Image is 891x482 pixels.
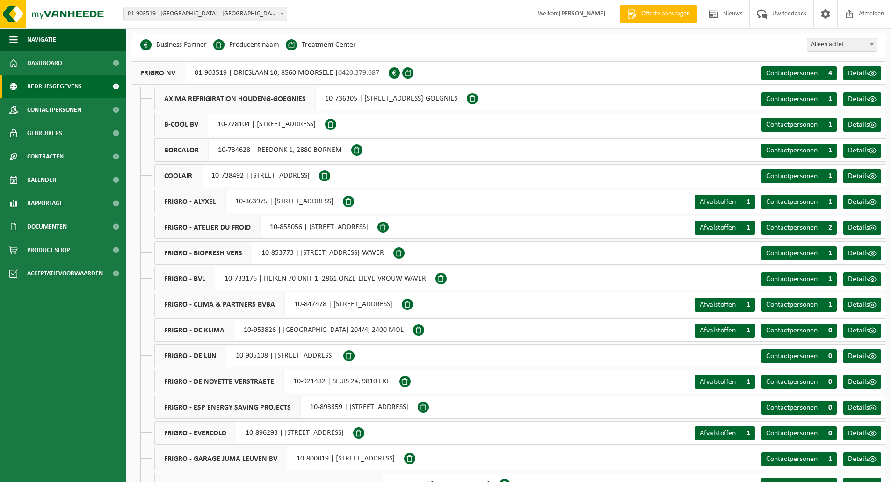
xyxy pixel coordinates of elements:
[761,169,837,183] a: Contactpersonen 1
[823,324,837,338] span: 0
[741,221,755,235] span: 1
[848,327,869,334] span: Details
[155,190,226,213] span: FRIGRO - ALYXEL
[559,10,606,17] strong: [PERSON_NAME]
[843,324,881,338] a: Details
[695,221,755,235] a: Afvalstoffen 1
[27,192,63,215] span: Rapportage
[766,121,818,129] span: Contactpersonen
[843,92,881,106] a: Details
[761,118,837,132] a: Contactpersonen 1
[843,375,881,389] a: Details
[766,173,818,180] span: Contactpersonen
[848,70,869,77] span: Details
[741,324,755,338] span: 1
[154,447,404,470] div: 10-800019 | [STREET_ADDRESS]
[823,298,837,312] span: 1
[766,147,818,154] span: Contactpersonen
[695,298,755,312] a: Afvalstoffen 1
[848,250,869,257] span: Details
[761,426,837,440] a: Contactpersonen 0
[27,215,67,238] span: Documenten
[761,298,837,312] a: Contactpersonen 1
[155,319,234,341] span: FRIGRO - DC KLIMA
[27,51,62,75] span: Dashboard
[823,195,837,209] span: 1
[124,7,287,21] span: 01-903519 - FRIGRO NV - MOORSELE
[154,113,325,136] div: 10-778104 | [STREET_ADDRESS]
[843,221,881,235] a: Details
[823,452,837,466] span: 1
[823,66,837,80] span: 4
[154,216,377,239] div: 10-855056 | [STREET_ADDRESS]
[766,224,818,231] span: Contactpersonen
[843,169,881,183] a: Details
[766,404,818,411] span: Contactpersonen
[848,353,869,360] span: Details
[848,455,869,463] span: Details
[154,318,413,342] div: 10-953826 | [GEOGRAPHIC_DATA] 204/4, 2400 MOL
[338,69,379,77] span: 0420.379.687
[807,38,877,52] span: Alleen actief
[700,301,736,309] span: Afvalstoffen
[848,430,869,437] span: Details
[766,353,818,360] span: Contactpersonen
[155,293,285,316] span: FRIGRO - CLIMA & PARTNERS BVBA
[761,195,837,209] a: Contactpersonen 1
[843,349,881,363] a: Details
[843,401,881,415] a: Details
[823,349,837,363] span: 0
[848,95,869,103] span: Details
[823,221,837,235] span: 2
[843,144,881,158] a: Details
[823,144,837,158] span: 1
[848,147,869,154] span: Details
[27,98,81,122] span: Contactpersonen
[741,426,755,440] span: 1
[843,272,881,286] a: Details
[761,272,837,286] a: Contactpersonen 1
[766,198,818,206] span: Contactpersonen
[766,430,818,437] span: Contactpersonen
[843,246,881,260] a: Details
[155,242,252,264] span: FRIGRO - BIOFRESH VERS
[700,198,736,206] span: Afvalstoffen
[154,241,393,265] div: 10-853773 | [STREET_ADDRESS]-WAVER
[700,224,736,231] span: Afvalstoffen
[123,7,287,21] span: 01-903519 - FRIGRO NV - MOORSELE
[140,38,207,52] li: Business Partner
[823,375,837,389] span: 0
[27,28,56,51] span: Navigatie
[823,246,837,260] span: 1
[807,38,877,51] span: Alleen actief
[155,345,226,367] span: FRIGRO - DE LIJN
[766,250,818,257] span: Contactpersonen
[843,195,881,209] a: Details
[213,38,279,52] li: Producent naam
[700,378,736,386] span: Afvalstoffen
[843,452,881,466] a: Details
[155,216,261,238] span: FRIGRO - ATELIER DU FROID
[155,165,202,187] span: COOLAIR
[155,113,208,136] span: B-COOL BV
[843,426,881,440] a: Details
[695,375,755,389] a: Afvalstoffen 1
[823,426,837,440] span: 0
[761,66,837,80] a: Contactpersonen 4
[848,224,869,231] span: Details
[761,349,837,363] a: Contactpersonen 0
[761,324,837,338] a: Contactpersonen 0
[154,190,343,213] div: 10-863975 | [STREET_ADDRESS]
[27,168,56,192] span: Kalender
[843,66,881,80] a: Details
[761,375,837,389] a: Contactpersonen 0
[154,293,402,316] div: 10-847478 | [STREET_ADDRESS]
[154,87,467,110] div: 10-736305 | [STREET_ADDRESS]-GOEGNIES
[695,324,755,338] a: Afvalstoffen 1
[766,301,818,309] span: Contactpersonen
[286,38,356,52] li: Treatment Center
[27,238,70,262] span: Product Shop
[761,221,837,235] a: Contactpersonen 2
[741,375,755,389] span: 1
[741,298,755,312] span: 1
